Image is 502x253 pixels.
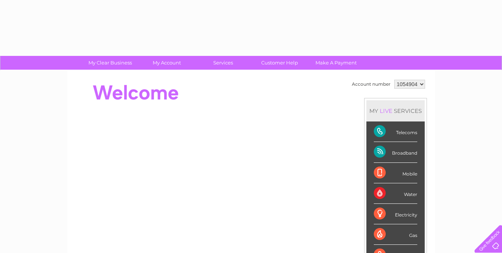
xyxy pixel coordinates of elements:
a: Customer Help [249,56,310,70]
div: Water [374,183,417,204]
a: My Account [136,56,197,70]
div: MY SERVICES [366,100,425,121]
div: Electricity [374,204,417,224]
a: My Clear Business [80,56,141,70]
div: Mobile [374,163,417,183]
td: Account number [350,78,392,91]
div: LIVE [378,107,394,114]
div: Telecoms [374,121,417,142]
a: Make A Payment [305,56,367,70]
div: Gas [374,224,417,245]
div: Broadband [374,142,417,162]
a: Services [192,56,254,70]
